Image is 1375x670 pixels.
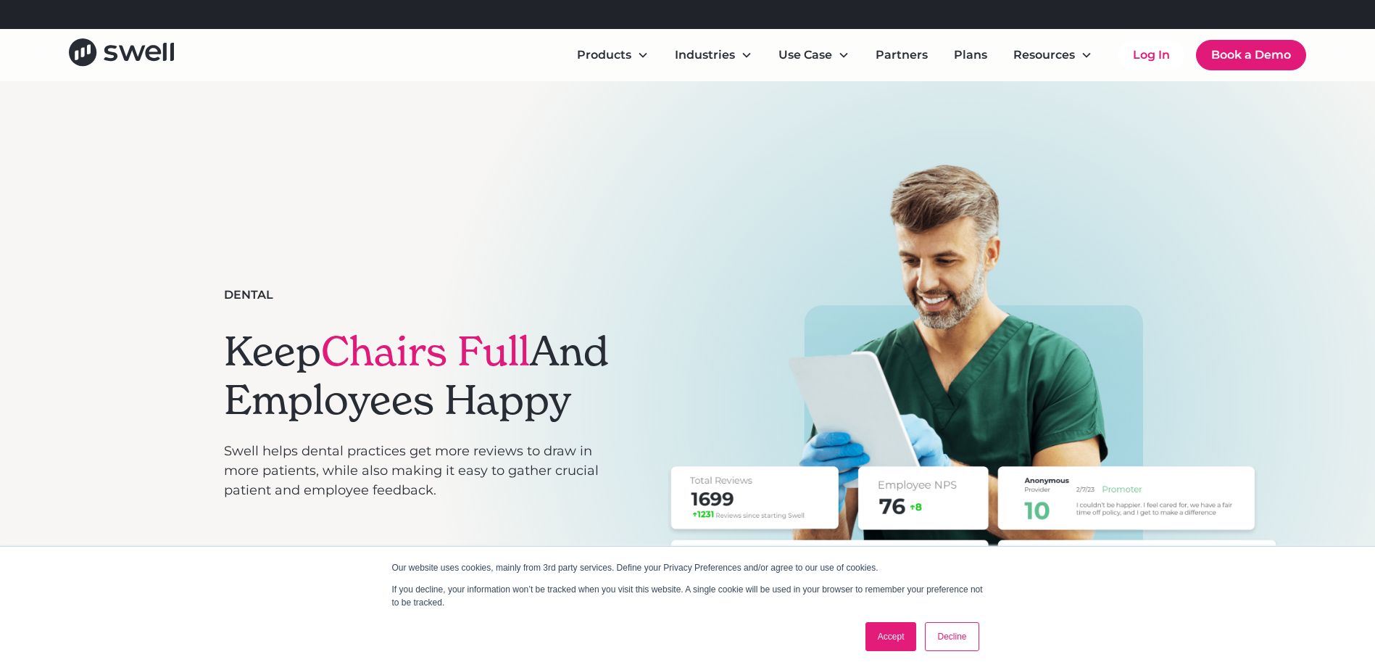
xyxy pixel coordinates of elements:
a: Log In [1118,41,1184,70]
div: Use Case [767,41,861,70]
div: Industries [675,46,735,64]
div: Resources [1013,46,1075,64]
div: Industries [663,41,764,70]
a: Accept [865,622,917,651]
a: Partners [864,41,939,70]
div: Products [577,46,631,64]
h1: Keep And Employees Happy [224,327,614,424]
p: Swell helps dental practices get more reviews to draw in more patients, while also making it easy... [224,442,614,500]
div: Use Case [778,46,832,64]
a: Plans [942,41,999,70]
div: Dental [224,286,273,304]
a: Decline [925,622,979,651]
img: A smiling dentist in green scrubs, looking at an iPad that shows some of the reviews that have be... [664,162,1282,648]
div: Resources [1002,41,1104,70]
span: Chairs Full [321,326,530,377]
p: If you decline, your information won’t be tracked when you visit this website. A single cookie wi... [392,583,984,609]
a: Book a Demo [1196,40,1306,70]
a: home [69,38,174,71]
div: Products [565,41,660,70]
p: Our website uses cookies, mainly from 3rd party services. Define your Privacy Preferences and/or ... [392,561,984,574]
